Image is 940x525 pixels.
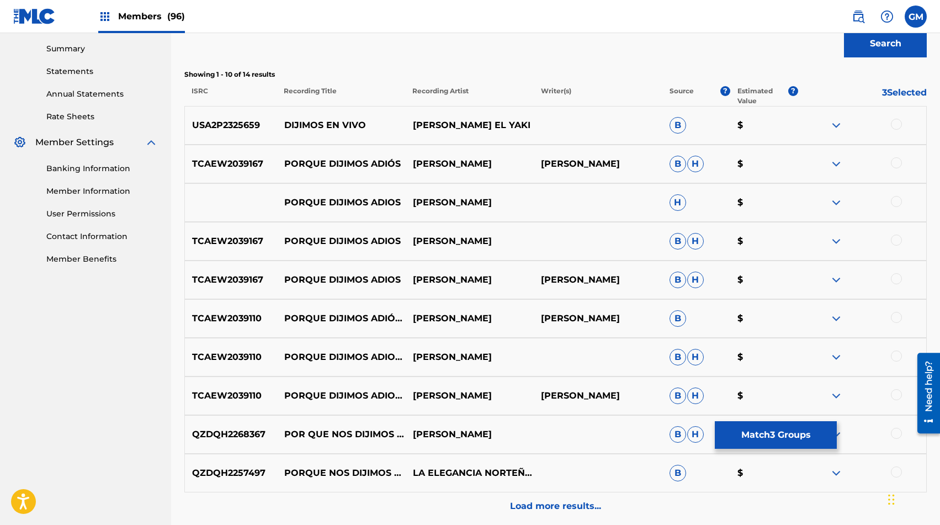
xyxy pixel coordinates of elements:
[720,86,730,96] span: ?
[830,351,843,364] img: expand
[730,312,798,325] p: $
[405,312,534,325] p: [PERSON_NAME]
[405,351,534,364] p: [PERSON_NAME]
[534,157,662,171] p: [PERSON_NAME]
[405,466,534,480] p: LA ELEGANCIA NORTEÑA DE [PERSON_NAME]
[830,389,843,402] img: expand
[46,185,158,197] a: Member Information
[405,389,534,402] p: [PERSON_NAME]
[13,136,26,149] img: Member Settings
[277,157,406,171] p: PORQUE DIJIMOS ADIÓS
[687,156,704,172] span: H
[277,273,406,287] p: PORQUE DIJIMOS ADIOS
[534,273,662,287] p: [PERSON_NAME]
[798,86,927,106] p: 3 Selected
[98,10,111,23] img: Top Rightsholders
[830,157,843,171] img: expand
[730,389,798,402] p: $
[405,273,534,287] p: [PERSON_NAME]
[670,310,686,327] span: B
[687,426,704,443] span: H
[670,194,686,211] span: H
[830,196,843,209] img: expand
[670,117,686,134] span: B
[876,6,898,28] div: Help
[145,136,158,149] img: expand
[46,43,158,55] a: Summary
[670,272,686,288] span: B
[730,196,798,209] p: $
[185,351,277,364] p: TCAEW2039110
[277,351,406,364] p: PORQUE DIJIMOS ADIOS ACUSTICA
[277,466,406,480] p: PORQUE NOS DIJIMOS ADIÓS
[670,233,686,250] span: B
[830,273,843,287] img: expand
[277,86,405,106] p: Recording Title
[184,86,277,106] p: ISRC
[687,349,704,365] span: H
[185,466,277,480] p: QZDQH2257497
[46,231,158,242] a: Contact Information
[277,428,406,441] p: POR QUE NOS DIJIMOS ADIÓS
[670,86,694,106] p: Source
[730,466,798,480] p: $
[167,11,185,22] span: (96)
[405,235,534,248] p: [PERSON_NAME]
[46,253,158,265] a: Member Benefits
[35,136,114,149] span: Member Settings
[687,388,704,404] span: H
[830,235,843,248] img: expand
[277,119,406,132] p: DIJIMOS EN VIVO
[730,273,798,287] p: $
[670,465,686,481] span: B
[405,86,534,106] p: Recording Artist
[534,389,662,402] p: [PERSON_NAME]
[405,428,534,441] p: [PERSON_NAME]
[13,8,56,24] img: MLC Logo
[830,312,843,325] img: expand
[730,119,798,132] p: $
[830,466,843,480] img: expand
[830,119,843,132] img: expand
[46,208,158,220] a: User Permissions
[670,349,686,365] span: B
[185,273,277,287] p: TCAEW2039167
[737,86,788,106] p: Estimated Value
[277,389,406,402] p: PORQUE DIJIMOS ADIOS ACUSTICA
[888,483,895,516] div: Arrastrar
[847,6,869,28] a: Public Search
[185,312,277,325] p: TCAEW2039110
[46,88,158,100] a: Annual Statements
[277,312,406,325] p: PORQUE DIJIMOS ADIÓS ACÚSTICA
[405,157,534,171] p: [PERSON_NAME]
[185,157,277,171] p: TCAEW2039167
[909,348,940,437] iframe: Resource Center
[405,119,534,132] p: [PERSON_NAME] EL YAKI
[277,196,406,209] p: PORQUE DIJIMOS ADIOS
[852,10,865,23] img: search
[788,86,798,96] span: ?
[118,10,185,23] span: Members
[46,163,158,174] a: Banking Information
[185,119,277,132] p: USA2P2325659
[687,272,704,288] span: H
[185,389,277,402] p: TCAEW2039110
[46,111,158,123] a: Rate Sheets
[885,472,940,525] iframe: Chat Widget
[905,6,927,28] div: User Menu
[880,10,894,23] img: help
[730,351,798,364] p: $
[534,86,662,106] p: Writer(s)
[844,30,927,57] button: Search
[670,426,686,443] span: B
[670,388,686,404] span: B
[730,157,798,171] p: $
[277,235,406,248] p: PORQUE DIJIMOS ADIOS
[670,156,686,172] span: B
[687,233,704,250] span: H
[405,196,534,209] p: [PERSON_NAME]
[46,66,158,77] a: Statements
[185,235,277,248] p: TCAEW2039167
